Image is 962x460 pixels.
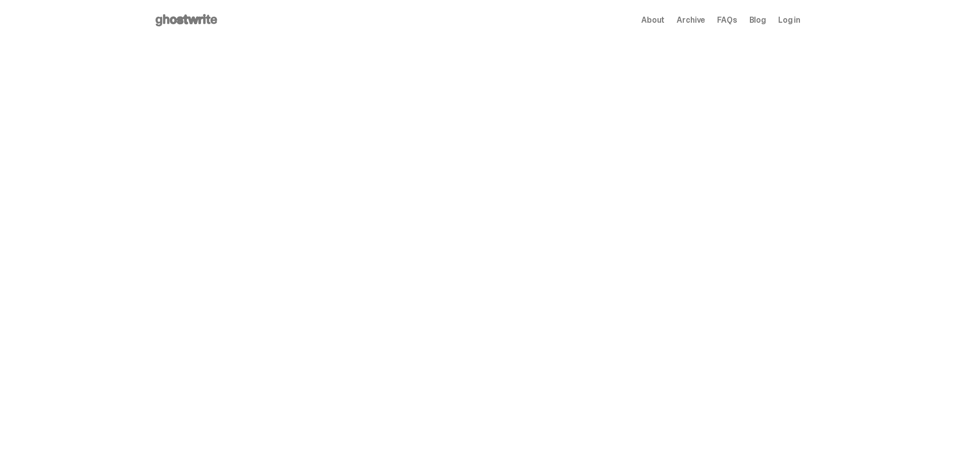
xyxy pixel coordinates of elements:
[641,16,665,24] a: About
[778,16,800,24] a: Log in
[677,16,705,24] a: Archive
[717,16,737,24] a: FAQs
[749,16,766,24] a: Blog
